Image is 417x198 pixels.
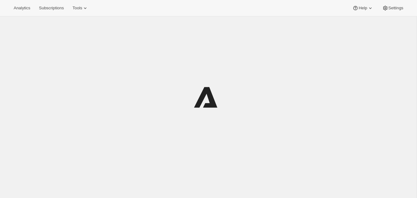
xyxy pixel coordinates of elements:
button: Help [349,4,377,12]
button: Subscriptions [35,4,67,12]
span: Subscriptions [39,6,64,11]
span: Settings [388,6,403,11]
button: Tools [69,4,92,12]
span: Help [359,6,367,11]
span: Analytics [14,6,30,11]
button: Analytics [10,4,34,12]
span: Tools [72,6,82,11]
button: Settings [378,4,407,12]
